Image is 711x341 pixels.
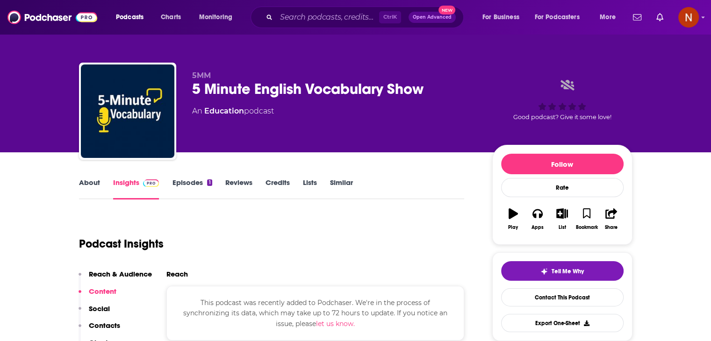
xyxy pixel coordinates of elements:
[409,12,456,23] button: Open AdvancedNew
[605,225,618,230] div: Share
[116,11,144,24] span: Podcasts
[266,178,290,199] a: Credits
[552,268,584,275] span: Tell Me Why
[303,178,317,199] a: Lists
[79,270,152,287] button: Reach & Audience
[678,7,699,28] span: Logged in as AdelNBM
[225,178,252,199] a: Reviews
[89,321,120,330] p: Contacts
[166,270,188,278] h2: Reach
[535,11,580,24] span: For Podcasters
[501,314,624,332] button: Export One-Sheet
[89,270,152,278] p: Reach & Audience
[193,10,244,25] button: open menu
[550,202,574,236] button: List
[501,178,624,197] div: Rate
[501,288,624,306] a: Contact This Podcast
[501,261,624,281] button: tell me why sparkleTell Me Why
[599,202,623,236] button: Share
[513,114,611,121] span: Good podcast? Give it some love!
[79,237,164,251] h1: Podcast Insights
[79,304,110,321] button: Social
[678,7,699,28] button: Show profile menu
[113,178,159,199] a: InsightsPodchaser Pro
[330,178,353,199] a: Similar
[79,287,116,304] button: Content
[183,298,447,328] span: This podcast was recently added to Podchaser. We're in the process of synchronizing its data, whi...
[204,107,244,115] a: Education
[109,10,156,25] button: open menu
[653,9,667,25] a: Show notifications dropdown
[192,106,274,117] div: An podcast
[540,268,548,275] img: tell me why sparkle
[155,10,187,25] a: Charts
[89,304,110,313] p: Social
[438,6,455,14] span: New
[79,321,120,338] button: Contacts
[172,178,212,199] a: Episodes1
[413,15,452,20] span: Open Advanced
[593,10,627,25] button: open menu
[207,179,212,186] div: 1
[559,225,566,230] div: List
[192,71,211,80] span: 5MM
[482,11,519,24] span: For Business
[199,11,232,24] span: Monitoring
[276,10,379,25] input: Search podcasts, credits, & more...
[476,10,531,25] button: open menu
[629,9,645,25] a: Show notifications dropdown
[575,225,597,230] div: Bookmark
[79,178,100,199] a: About
[89,287,116,296] p: Content
[600,11,616,24] span: More
[81,64,174,158] img: 5 Minute English Vocabulary Show
[525,202,550,236] button: Apps
[143,179,159,187] img: Podchaser Pro
[575,202,599,236] button: Bookmark
[531,225,544,230] div: Apps
[501,202,525,236] button: Play
[492,71,632,129] div: Good podcast? Give it some love!
[316,319,355,329] button: let us know.
[7,8,97,26] img: Podchaser - Follow, Share and Rate Podcasts
[501,154,624,174] button: Follow
[678,7,699,28] img: User Profile
[379,11,401,23] span: Ctrl K
[161,11,181,24] span: Charts
[529,10,593,25] button: open menu
[508,225,518,230] div: Play
[259,7,473,28] div: Search podcasts, credits, & more...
